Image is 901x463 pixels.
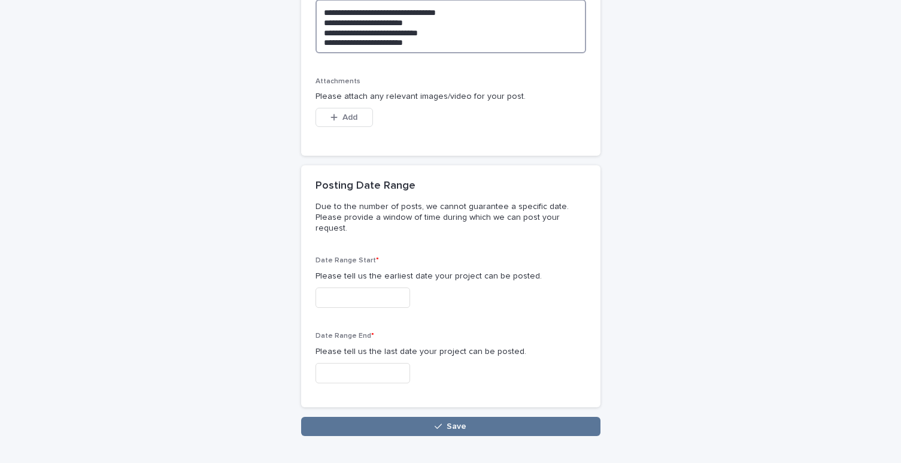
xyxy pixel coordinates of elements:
span: Date Range End [315,332,374,340]
span: Date Range Start [315,257,379,264]
span: Attachments [315,78,360,85]
p: Please tell us the earliest date your project can be posted. [315,270,586,283]
button: Add [315,108,373,127]
p: Please attach any relevant images/video for your post. [315,90,586,103]
h2: Posting Date Range [315,180,415,193]
span: Add [342,113,357,122]
p: Please tell us the last date your project can be posted. [315,346,586,358]
button: Save [301,417,600,436]
p: Due to the number of posts, we cannot guarantee a specific date. Please provide a window of time ... [315,201,581,234]
span: Save [447,422,466,431]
